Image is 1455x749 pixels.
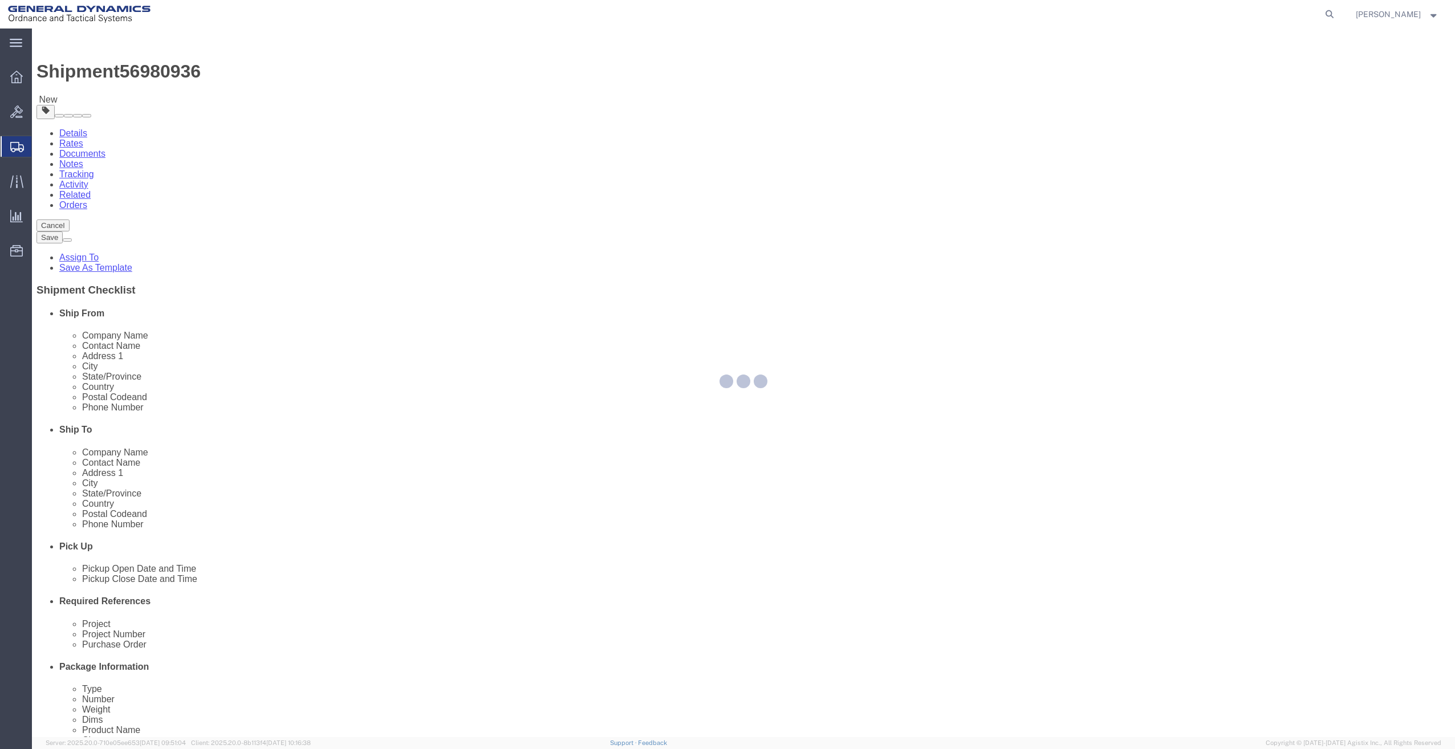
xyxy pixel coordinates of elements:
span: Server: 2025.20.0-710e05ee653 [46,739,186,746]
span: [DATE] 10:16:38 [266,739,311,746]
span: Copyright © [DATE]-[DATE] Agistix Inc., All Rights Reserved [1266,738,1441,748]
span: Client: 2025.20.0-8b113f4 [191,739,311,746]
a: Support [610,739,639,746]
button: [PERSON_NAME] [1355,7,1440,21]
a: Feedback [638,739,667,746]
span: [DATE] 09:51:04 [140,739,186,746]
img: logo [8,6,151,23]
span: Justin Bowdich [1356,8,1421,21]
